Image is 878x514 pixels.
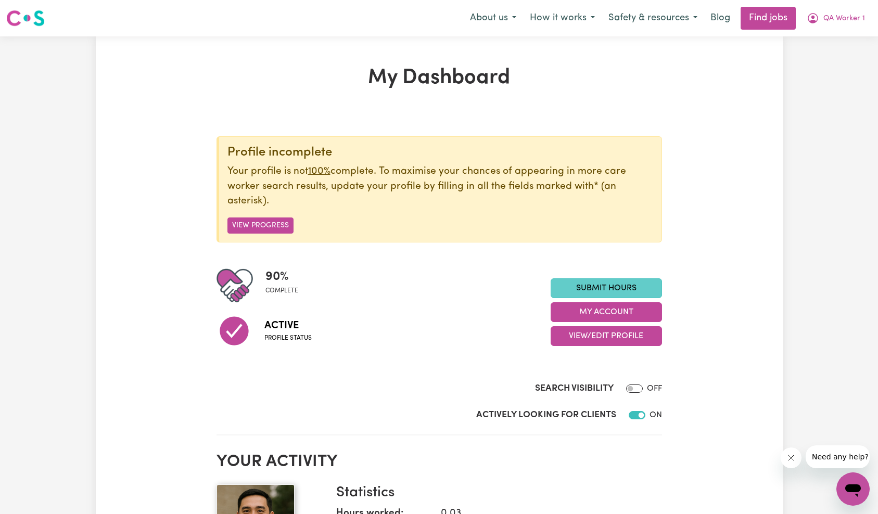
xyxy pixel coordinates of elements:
[227,164,653,209] p: Your profile is not complete. To maximise your chances of appearing in more care worker search re...
[264,333,312,343] span: Profile status
[227,217,294,234] button: View Progress
[265,286,298,295] span: complete
[741,7,796,30] a: Find jobs
[264,318,312,333] span: Active
[602,7,704,29] button: Safety & resources
[781,447,801,468] iframe: Close message
[551,278,662,298] a: Submit Hours
[823,13,865,24] span: QA Worker 1
[836,472,870,506] iframe: Button to launch messaging window
[704,7,736,30] a: Blog
[806,445,870,468] iframe: Message from company
[265,267,298,286] span: 90 %
[227,145,653,160] div: Profile incomplete
[523,7,602,29] button: How it works
[551,326,662,346] button: View/Edit Profile
[650,411,662,419] span: ON
[551,302,662,322] button: My Account
[308,166,330,176] u: 100%
[265,267,307,304] div: Profile completeness: 90%
[463,7,523,29] button: About us
[6,6,45,30] a: Careseekers logo
[217,452,662,472] h2: Your activity
[535,382,614,395] label: Search Visibility
[800,7,872,29] button: My Account
[336,484,654,502] h3: Statistics
[217,66,662,91] h1: My Dashboard
[6,9,45,28] img: Careseekers logo
[647,384,662,393] span: OFF
[476,408,616,422] label: Actively Looking for Clients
